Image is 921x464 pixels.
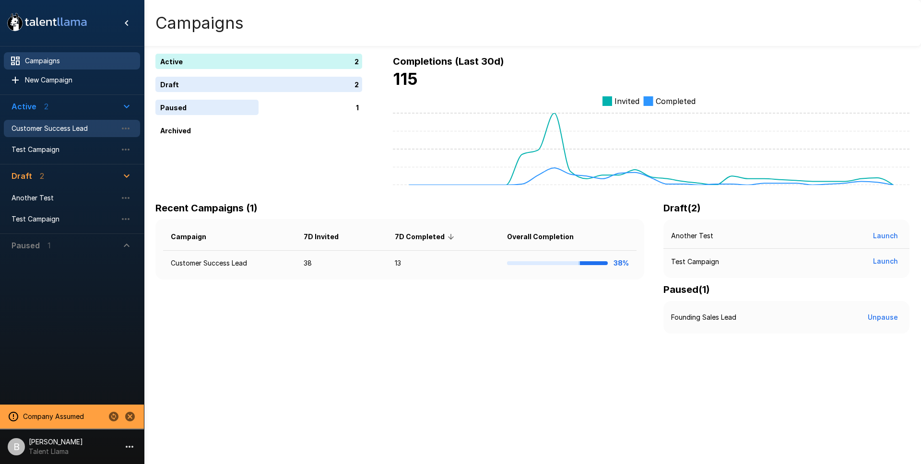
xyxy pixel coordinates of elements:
p: Founding Sales Lead [671,313,736,322]
b: 115 [393,69,418,89]
td: 13 [387,251,500,276]
span: 7D Invited [304,231,351,243]
h4: Campaigns [155,13,244,33]
button: Launch [869,227,902,245]
b: Recent Campaigns (1) [155,202,258,214]
button: Launch [869,253,902,270]
span: Overall Completion [507,231,586,243]
b: Draft ( 2 ) [663,202,701,214]
p: 1 [356,103,359,113]
span: 7D Completed [395,231,457,243]
b: 38% [614,259,629,267]
td: 38 [296,251,387,276]
span: Campaign [171,231,219,243]
b: Completions (Last 30d) [393,56,504,67]
p: Test Campaign [671,257,719,267]
b: Paused ( 1 ) [663,284,710,295]
p: Another Test [671,231,713,241]
button: Unpause [864,309,902,326]
p: 2 [354,57,359,67]
p: 2 [354,80,359,90]
td: Customer Success Lead [163,251,296,276]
